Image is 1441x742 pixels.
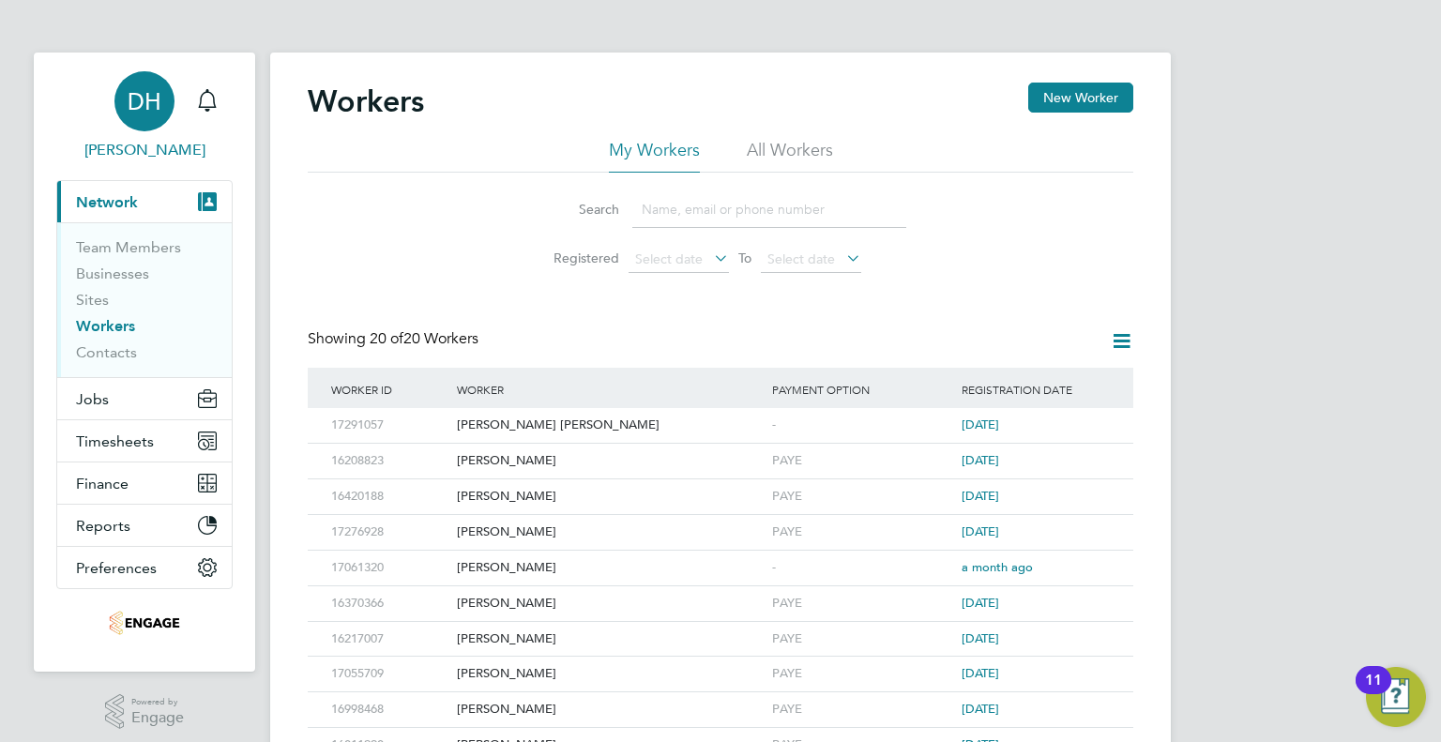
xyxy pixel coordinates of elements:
li: My Workers [609,139,700,173]
a: 16217007[PERSON_NAME]PAYE[DATE] [326,621,1115,637]
span: Powered by [131,694,184,710]
button: Preferences [57,547,232,588]
button: Network [57,181,232,222]
div: Payment Option [767,368,957,411]
span: Jobs [76,390,109,408]
span: Preferences [76,559,157,577]
a: Team Members [76,238,181,256]
div: Worker [452,368,767,411]
a: 16998468[PERSON_NAME]PAYE[DATE] [326,691,1115,707]
div: [PERSON_NAME] [452,444,767,478]
div: PAYE [767,444,957,478]
a: 16208823[PERSON_NAME]PAYE[DATE] [326,443,1115,459]
a: Workers [76,317,135,335]
label: Search [535,201,619,218]
a: 16370366[PERSON_NAME]PAYE[DATE] [326,585,1115,601]
span: Danielle Harris [56,139,233,161]
div: PAYE [767,692,957,727]
div: 11 [1365,680,1382,704]
div: 17276928 [326,515,452,550]
button: Open Resource Center, 11 new notifications [1366,667,1426,727]
div: PAYE [767,479,957,514]
div: 16208823 [326,444,452,478]
span: Engage [131,710,184,726]
span: [DATE] [962,452,999,468]
a: 17276928[PERSON_NAME]PAYE[DATE] [326,514,1115,530]
div: 16217007 [326,622,452,657]
button: Finance [57,462,232,504]
button: Timesheets [57,420,232,462]
span: Timesheets [76,432,154,450]
span: [DATE] [962,665,999,681]
div: PAYE [767,657,957,691]
div: 16370366 [326,586,452,621]
div: 16420188 [326,479,452,514]
div: 17055709 [326,657,452,691]
a: Sites [76,291,109,309]
div: Network [57,222,232,377]
div: Showing [308,329,482,349]
div: 16998468 [326,692,452,727]
span: Select date [767,250,835,267]
span: [DATE] [962,523,999,539]
a: Contacts [76,343,137,361]
li: All Workers [747,139,833,173]
span: To [733,246,757,270]
div: PAYE [767,515,957,550]
div: Registration Date [957,368,1115,411]
span: [DATE] [962,595,999,611]
span: 20 Workers [370,329,478,348]
div: [PERSON_NAME] [452,692,767,727]
a: 17055709[PERSON_NAME]PAYE[DATE] [326,656,1115,672]
span: Finance [76,475,129,492]
div: Worker ID [326,368,452,411]
a: Businesses [76,265,149,282]
div: [PERSON_NAME] [452,586,767,621]
a: 17291057[PERSON_NAME] [PERSON_NAME]-[DATE] [326,407,1115,423]
div: 17061320 [326,551,452,585]
div: [PERSON_NAME] [452,657,767,691]
span: [DATE] [962,416,999,432]
div: PAYE [767,622,957,657]
div: [PERSON_NAME] [PERSON_NAME] [452,408,767,443]
a: Powered byEngage [105,694,185,730]
a: 17061320[PERSON_NAME]-a month ago [326,550,1115,566]
nav: Main navigation [34,53,255,672]
button: New Worker [1028,83,1133,113]
span: [DATE] [962,488,999,504]
span: [DATE] [962,701,999,717]
img: jdr-logo-retina.png [109,608,180,638]
div: - [767,551,957,585]
a: 16420188[PERSON_NAME]PAYE[DATE] [326,478,1115,494]
button: Jobs [57,378,232,419]
span: [DATE] [962,630,999,646]
div: PAYE [767,586,957,621]
span: Select date [635,250,703,267]
button: Reports [57,505,232,546]
span: a month ago [962,559,1033,575]
span: Reports [76,517,130,535]
div: [PERSON_NAME] [452,479,767,514]
div: 17291057 [326,408,452,443]
div: [PERSON_NAME] [452,515,767,550]
span: Network [76,193,138,211]
span: 20 of [370,329,403,348]
span: DH [128,89,161,114]
a: Go to home page [56,608,233,638]
a: DH[PERSON_NAME] [56,71,233,161]
div: [PERSON_NAME] [452,622,767,657]
h2: Workers [308,83,424,120]
div: [PERSON_NAME] [452,551,767,585]
label: Registered [535,250,619,266]
input: Name, email or phone number [632,191,906,228]
div: - [767,408,957,443]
